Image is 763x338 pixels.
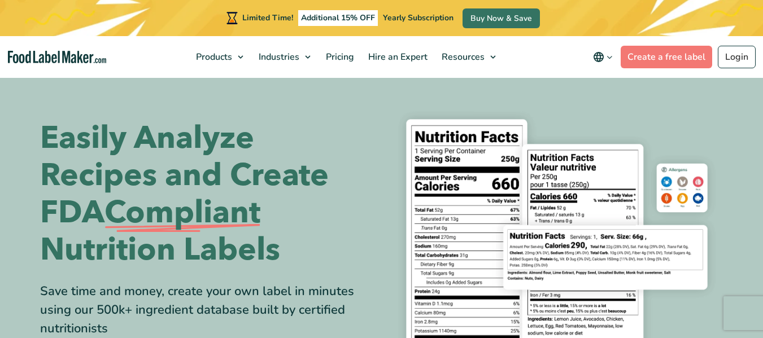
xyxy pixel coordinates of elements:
span: Industries [255,51,300,63]
div: Save time and money, create your own label in minutes using our 500k+ ingredient database built b... [40,282,373,338]
a: Industries [252,36,316,78]
a: Resources [435,36,502,78]
h1: Easily Analyze Recipes and Create FDA Nutrition Labels [40,120,373,269]
span: Yearly Subscription [383,12,454,23]
a: Buy Now & Save [463,8,540,28]
a: Create a free label [621,46,712,68]
span: Products [193,51,233,63]
a: Pricing [319,36,359,78]
span: Pricing [322,51,355,63]
a: Products [189,36,249,78]
a: Hire an Expert [361,36,432,78]
a: Login [718,46,756,68]
span: Resources [438,51,486,63]
span: Hire an Expert [365,51,429,63]
span: Compliant [104,194,260,231]
span: Limited Time! [242,12,293,23]
span: Additional 15% OFF [298,10,378,26]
